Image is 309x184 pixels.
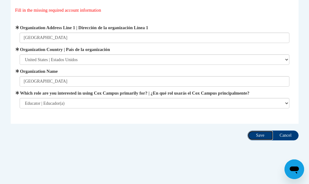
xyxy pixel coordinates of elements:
iframe: Button to launch messaging window [285,159,304,179]
label: Organization Name [20,68,289,75]
input: Save [247,131,273,140]
span: Fill in the missing required account information [15,8,101,13]
input: Metadata input [20,33,289,43]
input: Metadata input [20,76,289,87]
label: Organization Address Line 1 | Dirección de la organización Línea 1 [20,24,289,31]
label: Organization Country | País de la organización [20,46,289,53]
label: Which role are you interested in using Cox Campus primarily for? | ¿En qué rol usarás el Cox Camp... [20,90,289,96]
input: Cancel [273,131,299,140]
